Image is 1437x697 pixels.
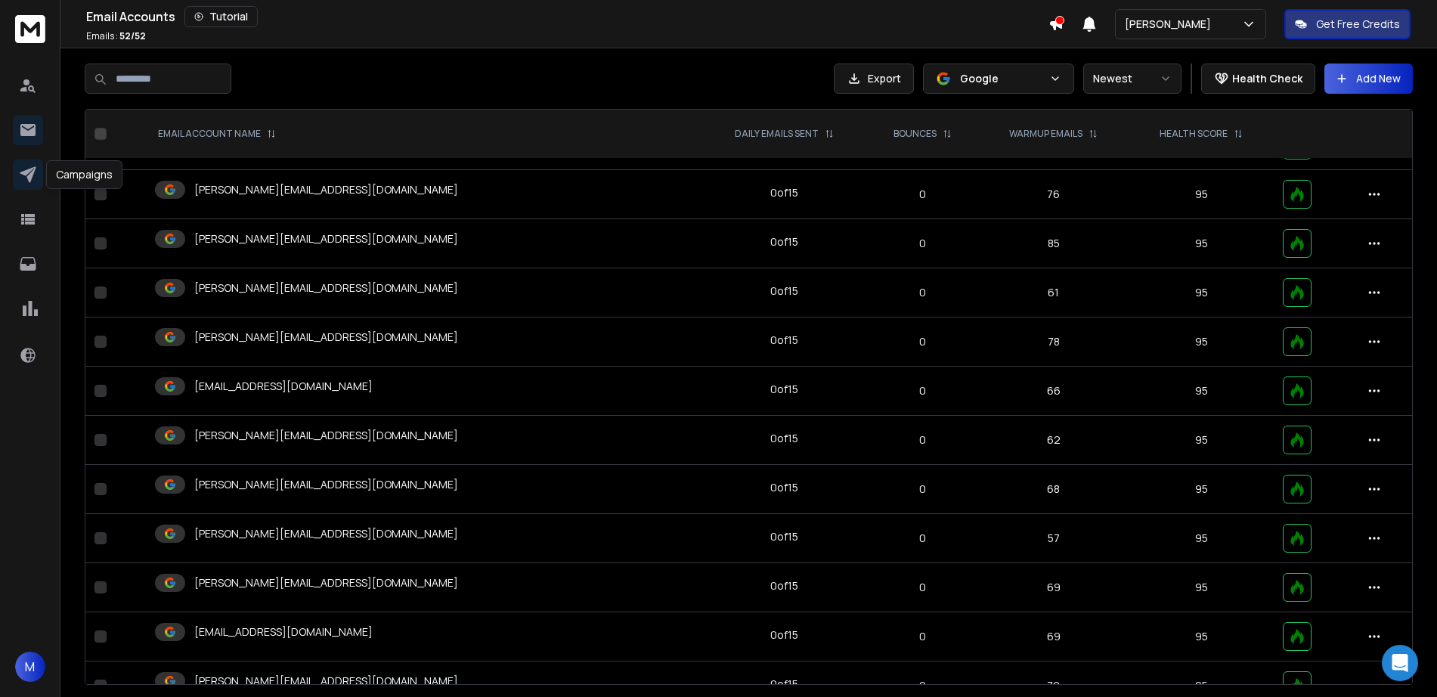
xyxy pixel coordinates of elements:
p: 0 [876,383,969,398]
div: 0 of 15 [770,529,798,544]
p: [PERSON_NAME] [1125,17,1217,32]
td: 69 [978,612,1129,661]
button: Tutorial [184,6,258,27]
div: 0 of 15 [770,627,798,643]
p: [PERSON_NAME][EMAIL_ADDRESS][DOMAIN_NAME] [194,428,458,443]
td: 85 [978,219,1129,268]
div: 0 of 15 [770,480,798,495]
div: Email Accounts [86,6,1048,27]
td: 95 [1129,367,1274,416]
td: 95 [1129,563,1274,612]
button: M [15,652,45,682]
button: Health Check [1201,64,1315,94]
td: 69 [978,563,1129,612]
div: EMAIL ACCOUNT NAME [158,128,276,140]
p: BOUNCES [893,128,937,140]
p: 0 [876,678,969,693]
td: 95 [1129,514,1274,563]
p: [PERSON_NAME][EMAIL_ADDRESS][DOMAIN_NAME] [194,477,458,492]
span: 52 / 52 [119,29,146,42]
p: 0 [876,187,969,202]
td: 95 [1129,318,1274,367]
div: 0 of 15 [770,382,798,397]
td: 61 [978,268,1129,318]
p: [EMAIL_ADDRESS][DOMAIN_NAME] [194,379,373,394]
div: 0 of 15 [770,578,798,593]
p: Emails : [86,30,146,42]
td: 62 [978,416,1129,465]
div: 0 of 15 [770,677,798,692]
td: 95 [1129,416,1274,465]
div: 0 of 15 [770,185,798,200]
p: [PERSON_NAME][EMAIL_ADDRESS][DOMAIN_NAME] [194,280,458,296]
td: 95 [1129,219,1274,268]
p: 0 [876,629,969,644]
p: Google [960,71,1043,86]
p: 0 [876,531,969,546]
p: 0 [876,432,969,448]
td: 76 [978,170,1129,219]
p: DAILY EMAILS SENT [735,128,819,140]
div: Campaigns [46,160,122,189]
p: 0 [876,580,969,595]
p: 0 [876,334,969,349]
p: Get Free Credits [1316,17,1400,32]
td: 95 [1129,612,1274,661]
p: [PERSON_NAME][EMAIL_ADDRESS][DOMAIN_NAME] [194,231,458,246]
p: 0 [876,482,969,497]
div: Open Intercom Messenger [1382,645,1418,681]
p: [PERSON_NAME][EMAIL_ADDRESS][DOMAIN_NAME] [194,674,458,689]
button: Get Free Credits [1284,9,1411,39]
p: [PERSON_NAME][EMAIL_ADDRESS][DOMAIN_NAME] [194,330,458,345]
p: [PERSON_NAME][EMAIL_ADDRESS][DOMAIN_NAME] [194,575,458,590]
p: 0 [876,285,969,300]
div: 0 of 15 [770,283,798,299]
td: 66 [978,367,1129,416]
p: [PERSON_NAME][EMAIL_ADDRESS][DOMAIN_NAME] [194,182,458,197]
p: [EMAIL_ADDRESS][DOMAIN_NAME] [194,624,373,640]
button: Newest [1083,64,1181,94]
td: 68 [978,465,1129,514]
p: HEALTH SCORE [1160,128,1228,140]
td: 78 [978,318,1129,367]
div: 0 of 15 [770,431,798,446]
button: Add New [1324,64,1413,94]
p: WARMUP EMAILS [1009,128,1082,140]
div: 0 of 15 [770,234,798,249]
p: 0 [876,236,969,251]
td: 95 [1129,268,1274,318]
div: 0 of 15 [770,333,798,348]
td: 57 [978,514,1129,563]
p: Health Check [1232,71,1302,86]
p: [PERSON_NAME][EMAIL_ADDRESS][DOMAIN_NAME] [194,526,458,541]
button: Export [834,64,914,94]
td: 95 [1129,170,1274,219]
td: 95 [1129,465,1274,514]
